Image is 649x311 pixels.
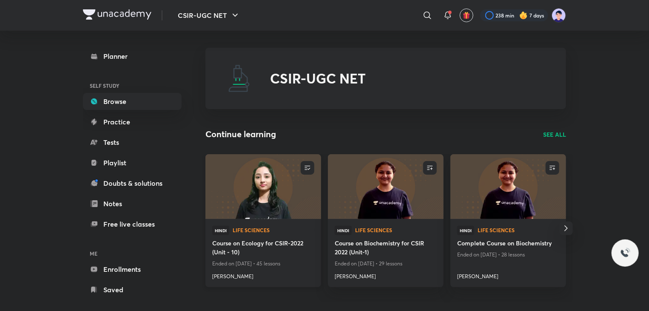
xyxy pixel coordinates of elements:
[83,78,182,93] h6: SELF STUDY
[83,175,182,192] a: Doubts & solutions
[335,226,352,235] span: Hindi
[270,70,366,86] h2: CSIR-UGC NET
[355,227,437,233] span: Life Sciences
[83,281,182,298] a: Saved
[543,130,566,139] a: SEE ALL
[233,227,314,233] span: Life Sciences
[335,258,437,269] p: Ended on [DATE] • 29 lessons
[83,216,182,233] a: Free live classes
[83,134,182,151] a: Tests
[335,239,437,258] a: Course on Biochemistry for CSIR 2022 (Unit-1)
[460,9,473,22] button: avatar
[335,269,437,280] a: [PERSON_NAME]
[457,226,474,235] span: Hindi
[478,227,559,233] span: Life Sciences
[457,249,559,260] p: Ended on [DATE] • 28 lessons
[327,153,444,219] img: new-thumbnail
[83,48,182,65] a: Planner
[457,269,559,280] a: [PERSON_NAME]
[233,227,314,233] a: Life Sciences
[83,9,151,20] img: Company Logo
[83,93,182,110] a: Browse
[212,226,229,235] span: Hindi
[519,11,528,20] img: streak
[173,7,245,24] button: CSIR-UGC NET
[449,153,567,219] img: new-thumbnail
[83,246,182,261] h6: ME
[212,269,314,280] a: [PERSON_NAME]
[83,154,182,171] a: Playlist
[355,227,437,233] a: Life Sciences
[83,9,151,22] a: Company Logo
[328,154,444,219] a: new-thumbnail
[212,258,314,269] p: Ended on [DATE] • 45 lessons
[450,154,566,219] a: new-thumbnail
[226,65,253,92] img: CSIR-UGC NET
[552,8,566,23] img: nidhi shreya
[478,227,559,233] a: Life Sciences
[83,113,182,130] a: Practice
[620,248,630,258] img: ttu
[205,128,276,141] h2: Continue learning
[204,153,322,219] img: new-thumbnail
[463,12,470,19] img: avatar
[83,195,182,212] a: Notes
[205,154,321,219] a: new-thumbnail
[457,239,559,249] a: Complete Course on Biochemistry
[212,239,314,258] a: Course on Ecology for CSIR-2022 (Unit - 10)
[83,261,182,278] a: Enrollments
